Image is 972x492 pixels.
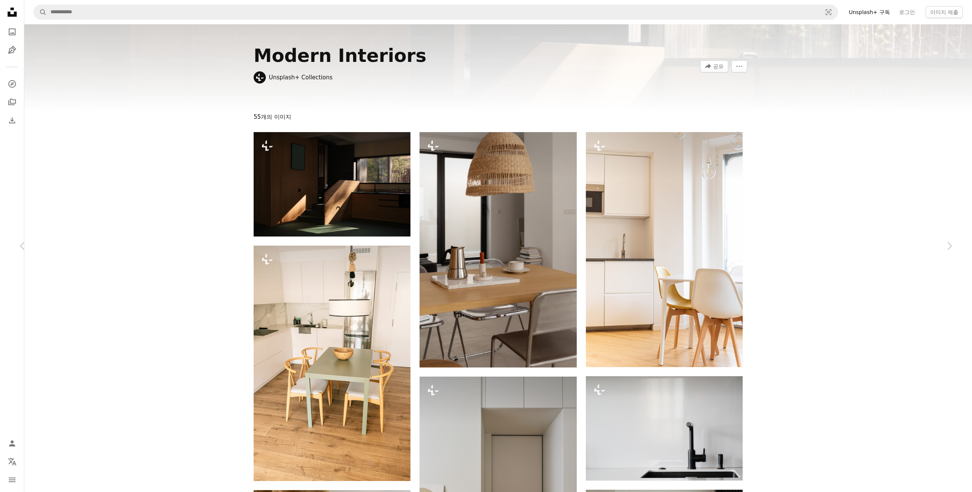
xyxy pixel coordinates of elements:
[5,113,20,128] a: 다운로드 내역
[700,60,728,73] button: 이 이미지 공유
[731,60,747,73] button: 더 많은 작업
[895,6,920,18] a: 로그인
[5,472,20,487] button: 메뉴
[586,132,743,367] img: 식사 공간이 있는 미니멀한 주방입니다.
[844,6,894,18] a: Unsplash+ 구독
[420,132,576,367] img: 밝은 객실의 나무 테이블에 설치된 커피.
[5,454,20,469] button: 언어
[254,360,410,367] a: 식탁과 의자가 있는 현대적인 주방.
[926,6,963,18] button: 이미지 제출
[420,246,576,253] a: 밝은 객실의 나무 테이블에 설치된 커피.
[5,76,20,91] a: 탐색
[269,74,333,81] a: Unsplash+ Collections
[5,95,20,110] a: 컬렉션
[254,246,410,481] img: 식탁과 의자가 있는 현대적인 주방.
[586,246,743,253] a: 식사 공간이 있는 미니멀한 주방입니다.
[254,71,266,84] img: Unsplash+ Collections의 프로필로 이동
[5,436,20,451] a: 로그인 / 가입
[254,46,577,65] div: Modern Interiors
[254,132,410,237] img: 모던한 인테리어 공간으로 빛이 흘러 들어옵니다.
[819,5,838,19] button: 시각적 검색
[33,5,838,20] form: 사이트 전체에서 이미지 찾기
[254,181,410,188] a: 모던한 인테리어 공간으로 빛이 흘러 들어옵니다.
[713,61,724,72] span: 공유
[5,24,20,39] a: 사진
[5,43,20,58] a: 일러스트
[926,210,972,282] a: 다음
[254,111,291,123] span: 55개의 이미지
[34,5,47,19] button: Unsplash 검색
[586,376,743,481] img: 모던한 블랙 주방 수도꼭지와 싱크대.
[586,425,743,432] a: 모던한 블랙 주방 수도꼭지와 싱크대.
